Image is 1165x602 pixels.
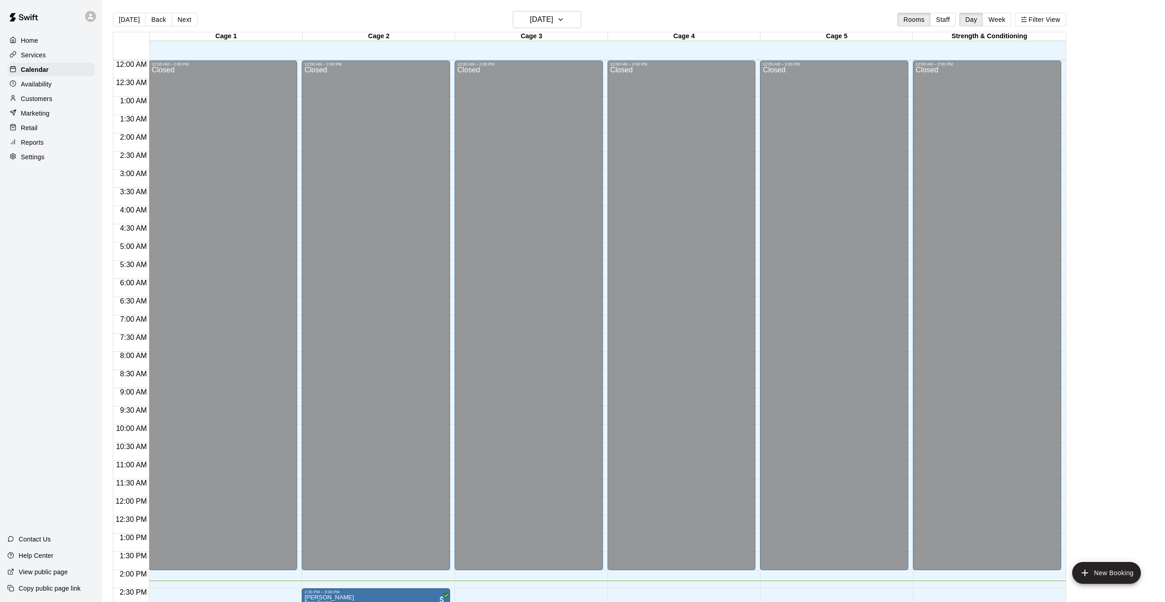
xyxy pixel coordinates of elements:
button: Rooms [897,13,930,26]
span: 7:00 AM [118,315,149,323]
div: Closed [610,66,753,573]
p: Home [21,36,38,45]
p: Reports [21,138,44,147]
p: Retail [21,123,38,132]
span: 4:00 AM [118,206,149,214]
button: [DATE] [513,11,581,28]
span: 5:00 AM [118,243,149,250]
a: Customers [7,92,95,106]
div: 12:00 AM – 2:00 PM: Closed [913,61,1061,570]
div: 12:00 AM – 2:00 PM [763,62,906,66]
span: 1:00 PM [117,534,149,541]
div: Cage 1 [150,32,302,41]
button: Back [145,13,172,26]
div: 12:00 AM – 2:00 PM [916,62,1059,66]
span: 1:30 PM [117,552,149,560]
span: 1:00 AM [118,97,149,105]
p: Services [21,51,46,60]
div: 12:00 AM – 2:00 PM [610,62,753,66]
span: 6:00 AM [118,279,149,287]
div: 2:30 PM – 3:00 PM [304,590,447,594]
p: Settings [21,152,45,162]
p: View public page [19,567,68,577]
div: 12:00 AM – 2:00 PM [457,62,600,66]
a: Home [7,34,95,47]
span: 2:00 PM [117,570,149,578]
div: Closed [304,66,447,573]
p: Calendar [21,65,49,74]
div: 12:00 AM – 2:00 PM: Closed [302,61,450,570]
span: 12:30 PM [113,516,149,523]
span: 3:30 AM [118,188,149,196]
span: 11:30 AM [114,479,149,487]
p: Help Center [19,551,53,560]
h6: [DATE] [530,13,553,26]
div: Closed [457,66,600,573]
div: Closed [916,66,1059,573]
span: 12:30 AM [114,79,149,86]
button: Day [959,13,983,26]
div: Closed [763,66,906,573]
p: Copy public page link [19,584,81,593]
span: 2:30 PM [117,588,149,596]
a: Reports [7,136,95,149]
p: Customers [21,94,52,103]
span: 11:00 AM [114,461,149,469]
div: Strength & Conditioning [913,32,1065,41]
span: 6:30 AM [118,297,149,305]
a: Calendar [7,63,95,76]
span: 8:30 AM [118,370,149,378]
button: Filter View [1015,13,1066,26]
span: 2:00 AM [118,133,149,141]
div: Cage 2 [303,32,455,41]
button: Next [172,13,197,26]
button: [DATE] [113,13,146,26]
span: 9:00 AM [118,388,149,396]
span: 8:00 AM [118,352,149,359]
div: 12:00 AM – 2:00 PM: Closed [149,61,297,570]
span: 3:00 AM [118,170,149,177]
div: 12:00 AM – 2:00 PM: Closed [608,61,756,570]
span: 2:30 AM [118,152,149,159]
a: Settings [7,150,95,164]
div: 12:00 AM – 2:00 PM [152,62,294,66]
div: 12:00 AM – 2:00 PM [304,62,447,66]
button: Week [983,13,1011,26]
button: Staff [930,13,956,26]
span: 12:00 AM [114,61,149,68]
a: Availability [7,77,95,91]
button: add [1072,562,1141,584]
div: Cage 4 [608,32,760,41]
div: Closed [152,66,294,573]
a: Marketing [7,106,95,120]
div: 12:00 AM – 2:00 PM: Closed [760,61,908,570]
a: Retail [7,121,95,135]
span: 9:30 AM [118,406,149,414]
span: 7:30 AM [118,334,149,341]
p: Availability [21,80,52,89]
span: 1:30 AM [118,115,149,123]
p: Contact Us [19,535,51,544]
a: Services [7,48,95,62]
span: 5:30 AM [118,261,149,268]
span: 10:00 AM [114,425,149,432]
p: Marketing [21,109,50,118]
span: 4:30 AM [118,224,149,232]
span: 10:30 AM [114,443,149,450]
div: Cage 5 [760,32,913,41]
span: 12:00 PM [113,497,149,505]
div: 12:00 AM – 2:00 PM: Closed [455,61,603,570]
div: Cage 3 [455,32,608,41]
